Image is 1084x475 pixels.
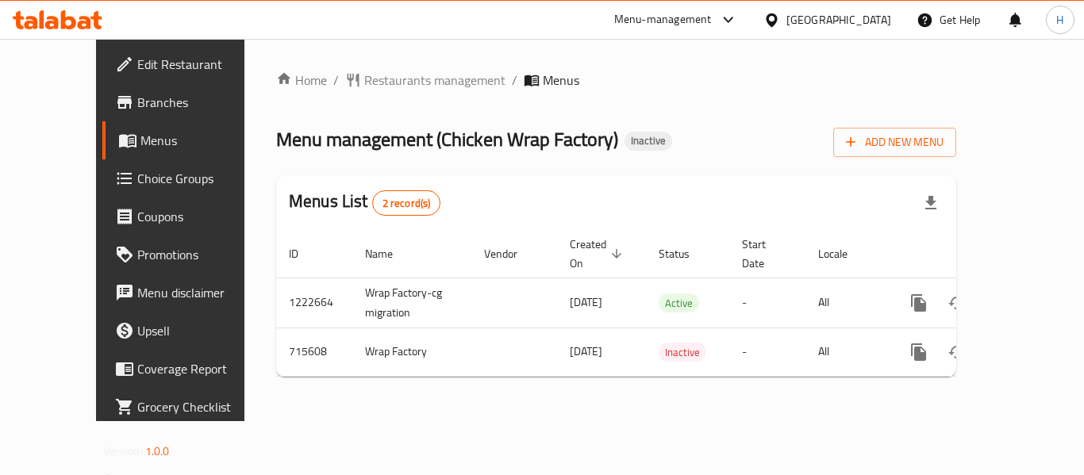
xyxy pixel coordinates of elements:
[484,244,538,263] span: Vendor
[742,235,786,273] span: Start Date
[289,190,440,216] h2: Menus List
[805,328,887,376] td: All
[887,230,1065,278] th: Actions
[140,131,264,150] span: Menus
[570,235,627,273] span: Created On
[846,132,944,152] span: Add New Menu
[276,121,618,157] span: Menu management ( Chicken Wrap Factory )
[102,388,277,426] a: Grocery Checklist
[102,274,277,312] a: Menu disclaimer
[900,333,938,371] button: more
[102,312,277,350] a: Upsell
[104,441,143,462] span: Version:
[625,132,672,151] div: Inactive
[512,71,517,90] li: /
[659,244,710,263] span: Status
[333,71,339,90] li: /
[102,159,277,197] a: Choice Groups
[137,207,264,226] span: Coupons
[659,343,706,362] span: Inactive
[137,359,264,378] span: Coverage Report
[137,397,264,416] span: Grocery Checklist
[364,71,505,90] span: Restaurants management
[137,169,264,188] span: Choice Groups
[137,55,264,74] span: Edit Restaurant
[276,71,956,90] nav: breadcrumb
[614,10,712,29] div: Menu-management
[372,190,441,216] div: Total records count
[805,278,887,328] td: All
[352,278,471,328] td: Wrap Factory-cg migration
[137,321,264,340] span: Upsell
[276,278,352,328] td: 1222664
[543,71,579,90] span: Menus
[365,244,413,263] span: Name
[729,278,805,328] td: -
[137,245,264,264] span: Promotions
[276,71,327,90] a: Home
[938,284,976,322] button: Change Status
[1056,11,1063,29] span: H
[276,230,1065,377] table: enhanced table
[938,333,976,371] button: Change Status
[818,244,868,263] span: Locale
[289,244,319,263] span: ID
[900,284,938,322] button: more
[659,294,699,312] span: Active
[570,341,602,362] span: [DATE]
[102,121,277,159] a: Menus
[786,11,891,29] div: [GEOGRAPHIC_DATA]
[373,196,440,211] span: 2 record(s)
[102,236,277,274] a: Promotions
[102,45,277,83] a: Edit Restaurant
[659,343,706,362] div: Inactive
[570,292,602,312] span: [DATE]
[145,441,170,462] span: 1.0.0
[625,134,672,147] span: Inactive
[352,328,471,376] td: Wrap Factory
[276,328,352,376] td: 715608
[102,83,277,121] a: Branches
[102,350,277,388] a: Coverage Report
[345,71,505,90] a: Restaurants management
[102,197,277,236] a: Coupons
[912,184,950,222] div: Export file
[729,328,805,376] td: -
[833,128,956,157] button: Add New Menu
[137,283,264,302] span: Menu disclaimer
[137,93,264,112] span: Branches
